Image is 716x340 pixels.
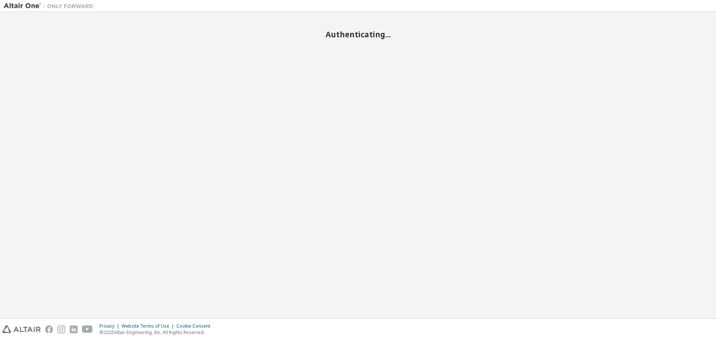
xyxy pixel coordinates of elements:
img: linkedin.svg [70,325,78,333]
img: instagram.svg [57,325,65,333]
img: Altair One [4,2,97,10]
img: youtube.svg [82,325,93,333]
h2: Authenticating... [4,29,712,39]
div: Website Terms of Use [122,323,176,329]
div: Cookie Consent [176,323,215,329]
img: facebook.svg [45,325,53,333]
p: © 2025 Altair Engineering, Inc. All Rights Reserved. [100,329,215,336]
img: altair_logo.svg [2,325,41,333]
div: Privacy [100,323,122,329]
